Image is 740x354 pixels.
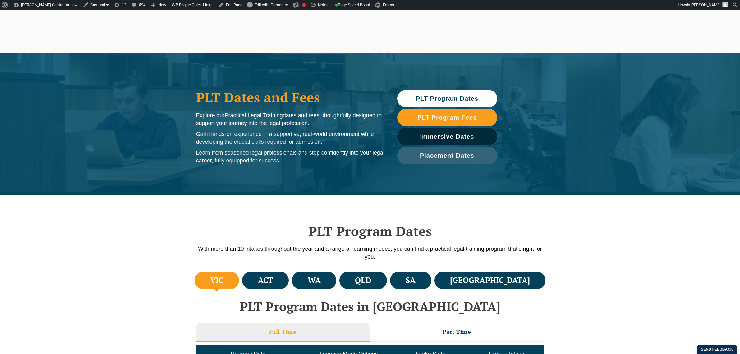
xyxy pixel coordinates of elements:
[193,245,547,261] p: With more than 10 intakes throughout the year and a range of learning modes, you can find a pract...
[450,275,530,286] h4: [GEOGRAPHIC_DATA]
[196,90,385,105] h1: PLT Dates and Fees
[196,112,385,127] p: Explore our dates and fees, thoughtfully designed to support your journey into the legal profession.
[255,2,288,7] span: Edit with Elementor
[406,275,416,286] h4: SA
[258,275,273,286] h4: ACT
[420,152,474,159] span: Placement Dates
[417,114,477,121] span: PLT Program Fees
[193,300,547,313] h2: PLT Program Dates in [GEOGRAPHIC_DATA]
[397,128,497,145] a: Immersive Dates
[416,95,478,102] span: PLT Program Dates
[210,275,223,286] h4: VIC
[196,149,385,165] p: Learn from seasoned legal professionals and step confidently into your legal career, fully equipp...
[397,147,497,164] a: Placement Dates
[420,133,474,140] span: Immersive Dates
[193,223,547,239] h2: PLT Program Dates
[397,90,497,107] a: PLT Program Dates
[269,328,296,335] h3: Full Time
[443,328,471,335] h3: Part Time
[308,275,321,286] h4: WA
[397,109,497,126] a: PLT Program Fees
[225,112,283,119] span: Practical Legal Training
[355,275,371,286] h4: QLD
[302,3,306,7] div: Focus keyphrase not set
[691,2,720,7] span: [PERSON_NAME]
[196,130,385,146] p: Gain hands-on experience in a supportive, real-world environment while developing the crucial ski...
